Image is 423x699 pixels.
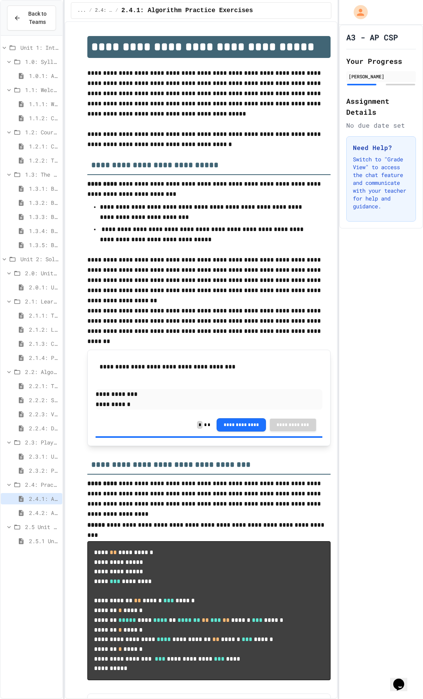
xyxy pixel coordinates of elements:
[29,466,59,475] span: 2.3.2: Problem Solving Reflection
[29,241,59,249] span: 1.3.5: Big Idea 5 - Impact of Computing
[25,368,59,376] span: 2.2: Algorithms - from Pseudocode to Flowcharts
[25,58,59,66] span: 1.0: Syllabus
[345,3,370,21] div: My Account
[29,537,59,545] span: 2.5.1 Unit Summary
[95,7,112,14] span: 2.4: Practice with Algorithms
[25,86,59,94] span: 1.1: Welcome to Computer Science
[29,72,59,80] span: 1.0.1: AP Computer Science Principles in Python Course Syllabus
[29,227,59,235] span: 1.3.4: Big Idea 4 - Computing Systems and Networks
[20,43,59,52] span: Unit 1: Intro to Computer Science
[25,480,59,489] span: 2.4: Practice with Algorithms
[116,7,118,14] span: /
[25,269,59,277] span: 2.0: Unit Overview
[29,184,59,193] span: 1.3.1: Big Idea 1 - Creative Development
[89,7,92,14] span: /
[29,156,59,164] span: 1.2.2: The AP Exam
[29,354,59,362] span: 2.1.4: Problem Solving Practice
[29,396,59,404] span: 2.2.2: Specifying Ideas with Pseudocode
[29,452,59,461] span: 2.3.1: Understanding Games with Flowcharts
[29,142,59,150] span: 1.2.1: Course Overview
[29,509,59,517] span: 2.4.2: AP Practice Questions
[29,382,59,390] span: 2.2.1: The Power of Algorithms
[121,6,253,15] span: 2.4.1: Algorithm Practice Exercises
[29,325,59,334] span: 2.1.2: Learning to Solve Hard Problems
[29,114,59,122] span: 1.1.2: Connect with Your World
[25,297,59,305] span: 2.1: Learning to Solve Hard Problems
[25,10,49,26] span: Back to Teams
[346,121,416,130] div: No due date set
[25,438,59,446] span: 2.3: Playing Games
[7,5,56,31] button: Back to Teams
[78,7,86,14] span: ...
[29,410,59,418] span: 2.2.3: Visualizing Logic with Flowcharts
[29,100,59,108] span: 1.1.1: What is Computer Science?
[25,523,59,531] span: 2.5 Unit Summary
[29,199,59,207] span: 1.3.2: Big Idea 2 - Data
[353,155,409,210] p: Switch to "Grade View" to access the chat feature and communicate with your teacher for help and ...
[346,56,416,67] h2: Your Progress
[29,495,59,503] span: 2.4.1: Algorithm Practice Exercises
[25,170,59,179] span: 1.3: The Big Ideas
[29,340,59,348] span: 2.1.3: Challenge Problem - The Bridge
[390,668,415,691] iframe: chat widget
[25,128,59,136] span: 1.2: Course Overview and the AP Exam
[29,283,59,291] span: 2.0.1: Unit Overview
[349,73,414,80] div: [PERSON_NAME]
[29,213,59,221] span: 1.3.3: Big Idea 3 - Algorithms and Programming
[29,424,59,432] span: 2.2.4: Designing Flowcharts
[346,96,416,117] h2: Assignment Details
[20,255,59,263] span: Unit 2: Solving Problems in Computer Science
[353,143,409,152] h3: Need Help?
[29,311,59,320] span: 2.1.1: The Growth Mindset
[346,32,398,43] h1: A3 - AP CSP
